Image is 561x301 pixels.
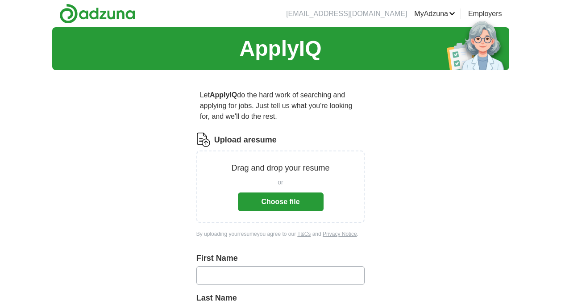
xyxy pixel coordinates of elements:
img: Adzuna logo [59,4,135,24]
div: By uploading your resume you agree to our and . [196,230,365,238]
h1: ApplyIQ [239,33,321,65]
a: Privacy Notice [323,231,357,237]
li: [EMAIL_ADDRESS][DOMAIN_NAME] [286,8,407,19]
a: Employers [468,8,502,19]
label: Upload a resume [214,134,277,146]
p: Let do the hard work of searching and applying for jobs. Just tell us what you're looking for, an... [196,86,365,125]
button: Choose file [238,192,324,211]
label: First Name [196,252,365,264]
strong: ApplyIQ [210,91,237,99]
a: T&Cs [297,231,311,237]
img: CV Icon [196,133,211,147]
a: MyAdzuna [414,8,455,19]
span: or [278,178,283,187]
p: Drag and drop your resume [231,162,329,174]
